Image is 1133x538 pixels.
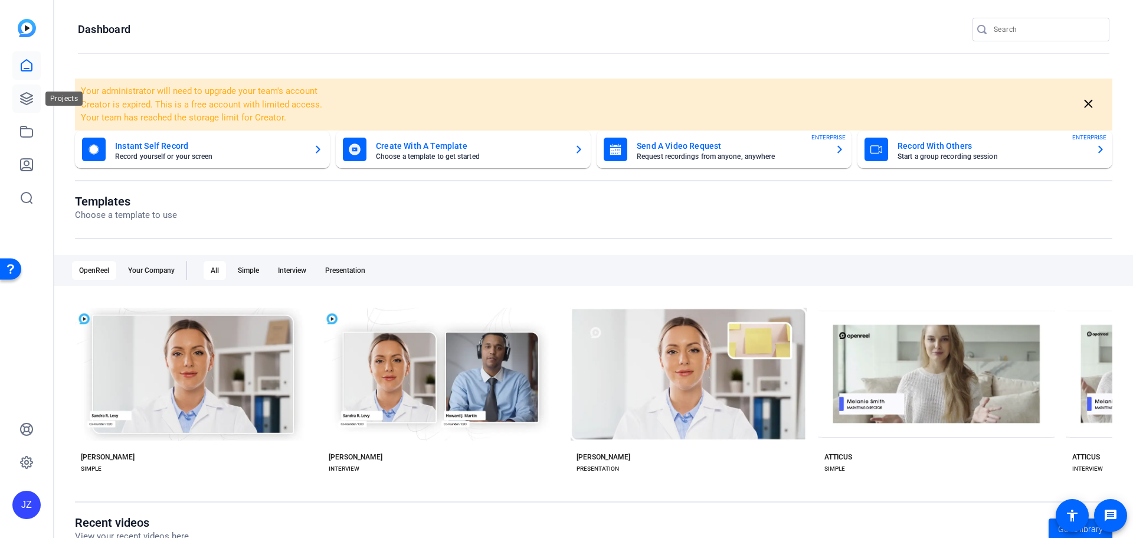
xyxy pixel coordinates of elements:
[376,139,565,153] mat-card-title: Create With A Template
[1065,508,1079,523] mat-icon: accessibility
[75,131,330,168] button: Instant Self RecordRecord yourself or your screen
[81,86,317,96] span: Your administrator will need to upgrade your team's account
[45,92,83,106] div: Projects
[115,139,304,153] mat-card-title: Instant Self Record
[75,194,177,208] h1: Templates
[81,111,911,125] li: Your team has reached the storage limit for Creator.
[898,153,1086,160] mat-card-subtitle: Start a group recording session
[994,22,1100,37] input: Search
[81,464,101,474] div: SIMPLE
[78,22,130,37] h1: Dashboard
[1072,464,1103,474] div: INTERVIEW
[577,464,619,474] div: PRESENTATION
[637,139,826,153] mat-card-title: Send A Video Request
[376,153,565,160] mat-card-subtitle: Choose a template to get started
[75,208,177,222] p: Choose a template to use
[72,261,116,280] div: OpenReel
[204,261,226,280] div: All
[824,464,845,474] div: SIMPLE
[898,139,1086,153] mat-card-title: Record With Others
[336,131,591,168] button: Create With A TemplateChoose a template to get started
[1072,452,1100,462] div: ATTICUS
[12,491,41,519] div: JZ
[597,131,852,168] button: Send A Video RequestRequest recordings from anyone, anywhereENTERPRISE
[115,153,304,160] mat-card-subtitle: Record yourself or your screen
[329,464,359,474] div: INTERVIEW
[637,153,826,160] mat-card-subtitle: Request recordings from anyone, anywhere
[1103,508,1118,523] mat-icon: message
[577,452,630,462] div: [PERSON_NAME]
[329,452,382,462] div: [PERSON_NAME]
[81,98,911,112] li: Creator is expired. This is a free account with limited access.
[857,131,1112,168] button: Record With OthersStart a group recording sessionENTERPRISE
[1072,133,1106,142] span: ENTERPRISE
[824,452,852,462] div: ATTICUS
[18,19,36,37] img: blue-gradient.svg
[121,261,182,280] div: Your Company
[81,452,135,462] div: [PERSON_NAME]
[318,261,372,280] div: Presentation
[811,133,846,142] span: ENTERPRISE
[231,261,266,280] div: Simple
[1081,97,1096,112] mat-icon: close
[271,261,313,280] div: Interview
[75,516,189,530] h1: Recent videos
